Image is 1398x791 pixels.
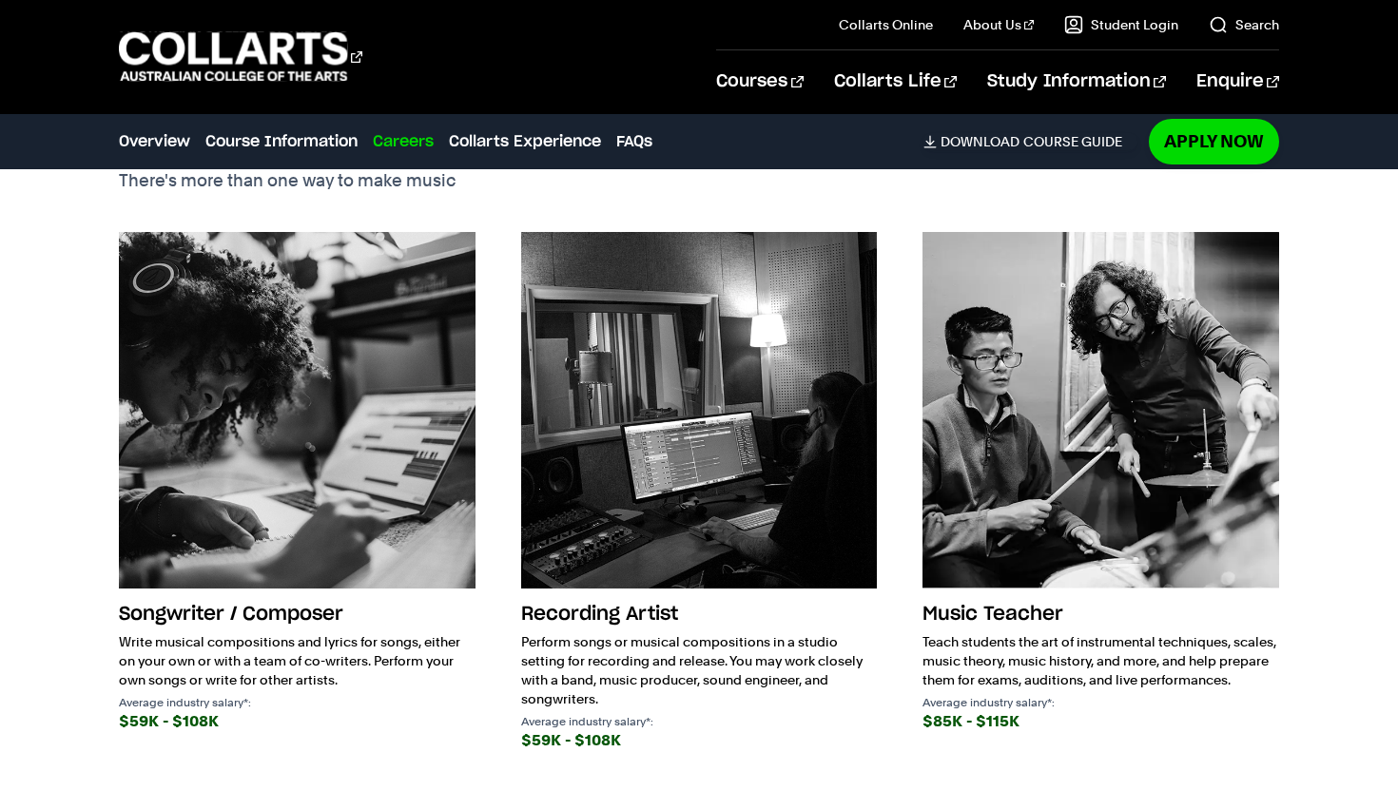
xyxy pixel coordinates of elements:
[521,716,878,727] p: Average industry salary*:
[834,50,957,113] a: Collarts Life
[205,130,358,153] a: Course Information
[922,708,1279,735] div: $85K - $115K
[941,133,1019,150] span: Download
[922,632,1279,689] p: Teach students the art of instrumental techniques, scales, music theory, music history, and more,...
[963,15,1034,34] a: About Us
[923,133,1137,150] a: DownloadCourse Guide
[373,130,434,153] a: Careers
[521,727,878,754] div: $59K - $108K
[839,15,933,34] a: Collarts Online
[119,632,476,689] p: Write musical compositions and lyrics for songs, either on your own or with a team of co-writers....
[1209,15,1279,34] a: Search
[521,596,878,632] h3: Recording Artist
[1196,50,1279,113] a: Enquire
[119,596,476,632] h3: Songwriter / Composer
[119,167,541,194] p: There's more than one way to make music
[1149,119,1279,164] a: Apply Now
[922,697,1279,708] p: Average industry salary*:
[716,50,803,113] a: Courses
[119,697,476,708] p: Average industry salary*:
[119,130,190,153] a: Overview
[616,130,652,153] a: FAQs
[521,632,878,708] p: Perform songs or musical compositions in a studio setting for recording and release. You may work...
[1064,15,1178,34] a: Student Login
[987,50,1166,113] a: Study Information
[119,708,476,735] div: $59K - $108K
[449,130,601,153] a: Collarts Experience
[922,596,1279,632] h3: Music Teacher
[119,29,362,84] div: Go to homepage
